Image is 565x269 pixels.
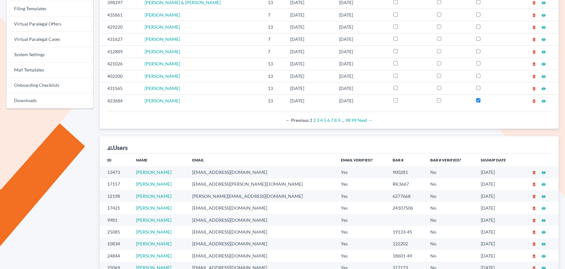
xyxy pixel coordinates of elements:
a: visibility [541,36,546,42]
td: [DATE] [476,214,519,226]
td: 13473 [100,166,131,178]
a: Page 98 [345,117,350,123]
a: delete_forever [532,24,536,30]
td: 13 [263,82,285,94]
a: visibility [541,217,546,223]
i: delete_forever [532,37,536,42]
a: visibility [541,86,546,91]
i: delete_forever [532,218,536,223]
td: [EMAIL_ADDRESS][DOMAIN_NAME] [187,214,336,226]
td: 7 [263,46,285,58]
td: [DATE] [285,70,334,82]
i: visibility [541,1,546,5]
td: Yes [336,250,387,262]
span: … [341,117,344,123]
td: 9981 [100,214,131,226]
a: Page 2 [313,117,316,123]
a: [PERSON_NAME] [136,241,171,246]
a: delete_forever [532,86,536,91]
td: 13 [263,70,285,82]
td: No [425,226,476,238]
td: 24844 [100,250,131,262]
td: [DATE] [334,21,388,33]
a: [PERSON_NAME] [136,193,171,199]
a: visibility [541,205,546,211]
td: Yes [336,166,387,178]
td: 423684 [100,94,140,107]
i: visibility [541,230,546,235]
td: [EMAIL_ADDRESS][DOMAIN_NAME] [187,226,336,238]
td: No [425,178,476,190]
i: visibility [541,25,546,30]
a: [PERSON_NAME] [136,181,171,187]
th: Signup Date [476,153,519,166]
td: 12198 [100,190,131,202]
td: 122202 [388,238,425,250]
td: 19133-45 [388,226,425,238]
td: No [425,190,476,202]
a: visibility [541,61,546,66]
i: visibility [541,13,546,18]
td: [DATE] [334,9,388,21]
a: Filing Templates [6,1,93,17]
td: No [425,214,476,226]
td: 17157 [100,178,131,190]
td: 900281 [388,166,425,178]
span: [PERSON_NAME] [145,61,180,66]
i: visibility [541,170,546,175]
td: [PERSON_NAME][EMAIL_ADDRESS][DOMAIN_NAME] [187,190,336,202]
td: 421026 [100,58,140,70]
i: delete_forever [532,194,536,199]
span: Previous page [286,117,309,123]
a: Onboarding Checklists [6,78,93,93]
i: delete_forever [532,206,536,211]
i: visibility [541,74,546,79]
a: [PERSON_NAME] [145,24,180,30]
a: [PERSON_NAME] [145,12,180,18]
a: Next page [358,117,373,123]
td: 17421 [100,202,131,214]
td: No [425,238,476,250]
a: [PERSON_NAME] [145,73,180,79]
td: 431565 [100,82,140,94]
th: Email Verified? [336,153,387,166]
a: Page 5 [324,117,326,123]
a: delete_forever [532,253,536,258]
td: [DATE] [285,94,334,107]
a: Mail Templates [6,63,93,78]
td: [DATE] [334,33,388,45]
td: 412889 [100,46,140,58]
td: 7 [263,9,285,21]
i: visibility [541,50,546,54]
a: System Settings [6,47,93,63]
td: No [425,250,476,262]
td: 13 [263,94,285,107]
td: 24107506 [388,202,425,214]
td: Yes [336,190,387,202]
td: [EMAIL_ADDRESS][DOMAIN_NAME] [187,202,336,214]
td: 25085 [100,226,131,238]
a: [PERSON_NAME] [145,36,180,42]
td: [DATE] [334,82,388,94]
i: visibility [541,37,546,42]
th: Bar # Verified? [425,153,476,166]
td: [DATE] [334,58,388,70]
a: delete_forever [532,36,536,42]
th: ID [100,153,131,166]
a: [PERSON_NAME] [145,98,180,103]
td: Yes [336,214,387,226]
td: [DATE] [476,238,519,250]
td: 6277668 [388,190,425,202]
i: delete_forever [532,182,536,187]
a: Downloads [6,93,93,108]
td: [DATE] [334,46,388,58]
i: visibility [541,86,546,91]
a: visibility [541,24,546,30]
th: Email [187,153,336,166]
i: visibility [541,206,546,211]
i: delete_forever [532,25,536,30]
td: 18601-49 [388,250,425,262]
